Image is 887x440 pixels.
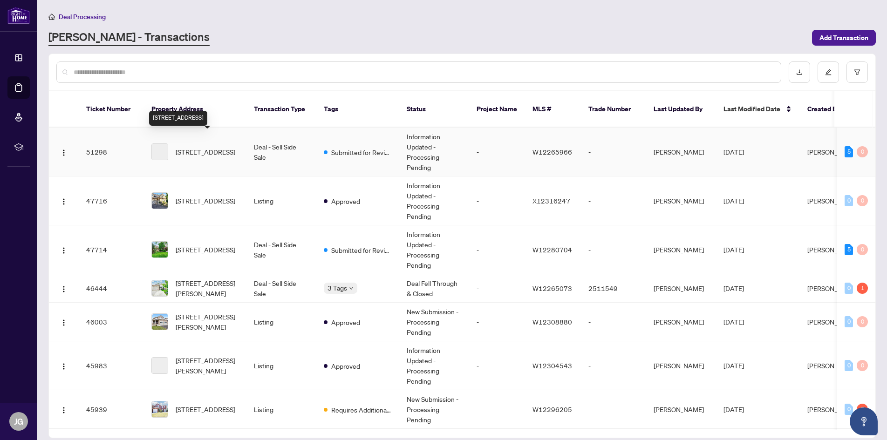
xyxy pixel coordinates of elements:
[807,196,858,205] span: [PERSON_NAME]
[723,361,744,370] span: [DATE]
[79,274,144,303] td: 46444
[469,91,525,128] th: Project Name
[56,193,71,208] button: Logo
[850,407,878,435] button: Open asap
[246,390,316,429] td: Listing
[56,281,71,296] button: Logo
[581,303,646,341] td: -
[79,176,144,225] td: 47716
[796,69,803,75] span: download
[845,360,853,371] div: 0
[176,404,235,414] span: [STREET_ADDRESS]
[807,245,858,254] span: [PERSON_NAME]
[48,29,210,46] a: [PERSON_NAME] - Transactions
[246,91,316,128] th: Transaction Type
[845,316,853,327] div: 0
[399,390,469,429] td: New Submission - Processing Pending
[60,198,68,205] img: Logo
[246,303,316,341] td: Listing
[79,303,144,341] td: 46003
[723,245,744,254] span: [DATE]
[328,283,347,293] span: 3 Tags
[399,128,469,176] td: Information Updated - Processing Pending
[723,148,744,156] span: [DATE]
[845,195,853,206] div: 0
[331,196,360,206] span: Approved
[152,242,168,257] img: thumbnail-img
[399,303,469,341] td: New Submission - Processing Pending
[79,225,144,274] td: 47714
[857,146,868,157] div: 0
[857,404,868,415] div: 5
[246,341,316,390] td: Listing
[857,360,868,371] div: 0
[152,280,168,296] img: thumbnail-img
[646,303,716,341] td: [PERSON_NAME]
[349,286,354,291] span: down
[331,405,392,415] span: Requires Additional Docs
[149,111,207,126] div: [STREET_ADDRESS]
[581,128,646,176] td: -
[807,318,858,326] span: [PERSON_NAME]
[56,242,71,257] button: Logo
[845,404,853,415] div: 0
[469,341,525,390] td: -
[723,318,744,326] span: [DATE]
[581,91,646,128] th: Trade Number
[581,341,646,390] td: -
[845,146,853,157] div: 5
[857,316,868,327] div: 0
[532,361,572,370] span: W12304543
[152,401,168,417] img: thumbnail-img
[60,319,68,326] img: Logo
[331,361,360,371] span: Approved
[79,390,144,429] td: 45939
[469,274,525,303] td: -
[581,274,646,303] td: 2511549
[152,193,168,209] img: thumbnail-img
[331,245,392,255] span: Submitted for Review
[819,30,868,45] span: Add Transaction
[176,278,239,298] span: [STREET_ADDRESS][PERSON_NAME]
[532,318,572,326] span: W12308880
[532,148,572,156] span: W12265966
[846,61,868,83] button: filter
[399,274,469,303] td: Deal Fell Through & Closed
[176,196,235,206] span: [STREET_ADDRESS]
[646,274,716,303] td: [PERSON_NAME]
[581,390,646,429] td: -
[56,358,71,373] button: Logo
[246,176,316,225] td: Listing
[716,91,800,128] th: Last Modified Date
[331,147,392,157] span: Submitted for Review
[581,176,646,225] td: -
[469,176,525,225] td: -
[144,91,246,128] th: Property Address
[646,91,716,128] th: Last Updated By
[246,128,316,176] td: Deal - Sell Side Sale
[469,128,525,176] td: -
[646,128,716,176] td: [PERSON_NAME]
[79,128,144,176] td: 51298
[14,415,23,428] span: JG
[56,144,71,159] button: Logo
[56,314,71,329] button: Logo
[807,284,858,292] span: [PERSON_NAME]
[469,390,525,429] td: -
[59,13,106,21] span: Deal Processing
[646,225,716,274] td: [PERSON_NAME]
[646,176,716,225] td: [PERSON_NAME]
[532,196,570,205] span: X12316247
[723,284,744,292] span: [DATE]
[646,390,716,429] td: [PERSON_NAME]
[316,91,399,128] th: Tags
[807,405,858,413] span: [PERSON_NAME]
[60,149,68,156] img: Logo
[7,7,30,24] img: logo
[818,61,839,83] button: edit
[525,91,581,128] th: MLS #
[723,104,780,114] span: Last Modified Date
[79,341,144,390] td: 45983
[532,245,572,254] span: W12280704
[176,311,239,332] span: [STREET_ADDRESS][PERSON_NAME]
